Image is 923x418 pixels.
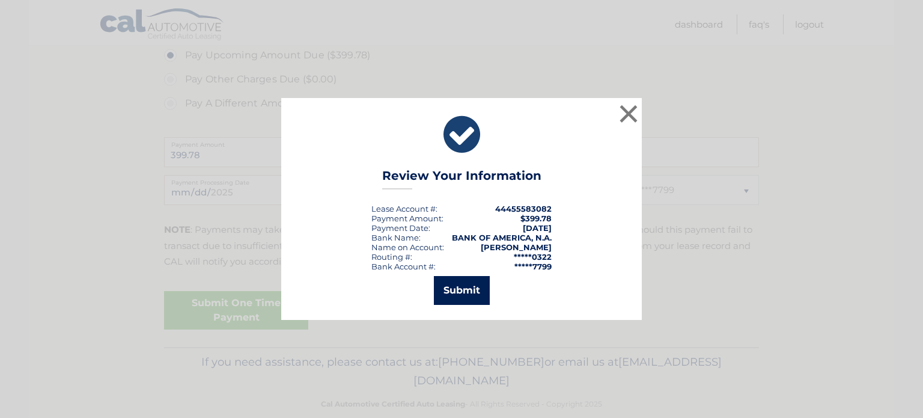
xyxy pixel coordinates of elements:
button: Submit [434,276,490,305]
div: Lease Account #: [371,204,437,214]
button: × [617,102,641,126]
div: Bank Name: [371,233,421,242]
span: [DATE] [523,223,552,233]
span: $399.78 [520,214,552,223]
strong: BANK OF AMERICA, N.A. [452,233,552,242]
strong: [PERSON_NAME] [481,242,552,252]
div: Name on Account: [371,242,444,252]
div: Bank Account #: [371,262,436,271]
div: : [371,223,430,233]
strong: 44455583082 [495,204,552,214]
span: Payment Date [371,223,428,233]
div: Routing #: [371,252,412,262]
h3: Review Your Information [382,168,541,189]
div: Payment Amount: [371,214,443,223]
